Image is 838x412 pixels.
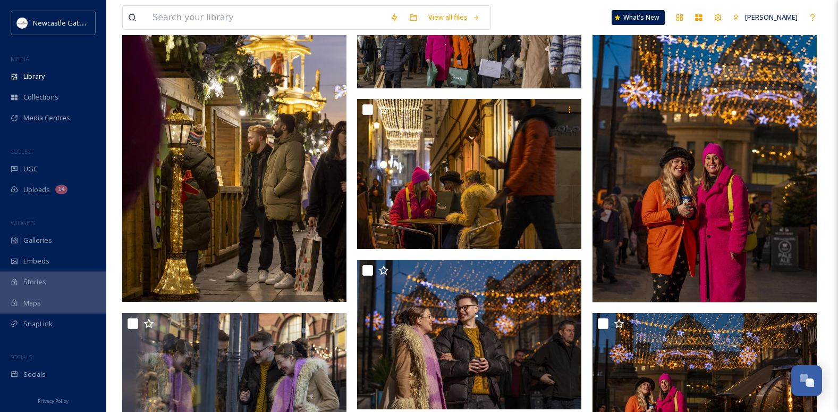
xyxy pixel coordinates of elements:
a: View all files [423,7,485,28]
span: Stories [23,277,46,287]
span: COLLECT [11,147,33,155]
span: SOCIALS [11,353,32,361]
div: 14 [55,185,67,194]
img: 012 NGI Winter.JPG [357,260,581,410]
span: MEDIA [11,55,29,63]
a: [PERSON_NAME] [727,7,803,28]
span: WIDGETS [11,219,35,227]
span: Maps [23,298,41,308]
span: Galleries [23,235,52,245]
span: SnapLink [23,319,53,329]
span: Media Centres [23,113,70,123]
img: DqD9wEUd_400x400.jpg [17,18,28,28]
span: Embeds [23,256,49,266]
span: Uploads [23,185,50,195]
span: Library [23,71,45,81]
input: Search your library [147,6,385,29]
span: Collections [23,92,58,102]
a: What's New [612,10,665,25]
span: Socials [23,369,46,380]
span: Newcastle Gateshead Initiative [33,18,131,28]
a: Privacy Policy [38,394,69,407]
img: 086 NGI Winter.JPG [357,99,581,249]
span: UGC [23,164,38,174]
button: Open Chat [791,365,822,396]
span: Privacy Policy [38,398,69,405]
span: [PERSON_NAME] [745,12,798,22]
